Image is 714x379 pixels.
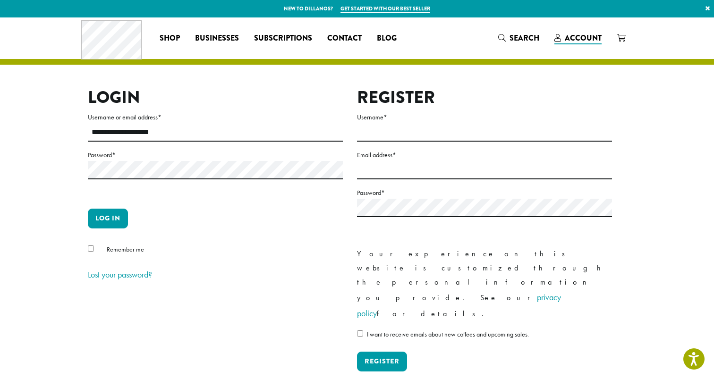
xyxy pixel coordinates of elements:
label: Username or email address [88,111,343,123]
span: Businesses [195,33,239,44]
label: Email address [357,149,612,161]
h2: Login [88,87,343,108]
span: I want to receive emails about new coffees and upcoming sales. [367,330,529,338]
a: Shop [152,31,187,46]
span: Shop [160,33,180,44]
button: Register [357,352,407,371]
label: Password [357,187,612,199]
span: Remember me [107,245,144,253]
label: Password [88,149,343,161]
button: Log in [88,209,128,228]
a: privacy policy [357,292,561,319]
span: Search [510,33,539,43]
a: Get started with our best seller [340,5,430,13]
input: I want to receive emails about new coffees and upcoming sales. [357,330,363,337]
span: Blog [377,33,397,44]
span: Account [565,33,602,43]
a: Search [491,30,547,46]
p: Your experience on this website is customized through the personal information you provide. See o... [357,247,612,321]
a: Lost your password? [88,269,152,280]
h2: Register [357,87,612,108]
span: Contact [327,33,362,44]
label: Username [357,111,612,123]
span: Subscriptions [254,33,312,44]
